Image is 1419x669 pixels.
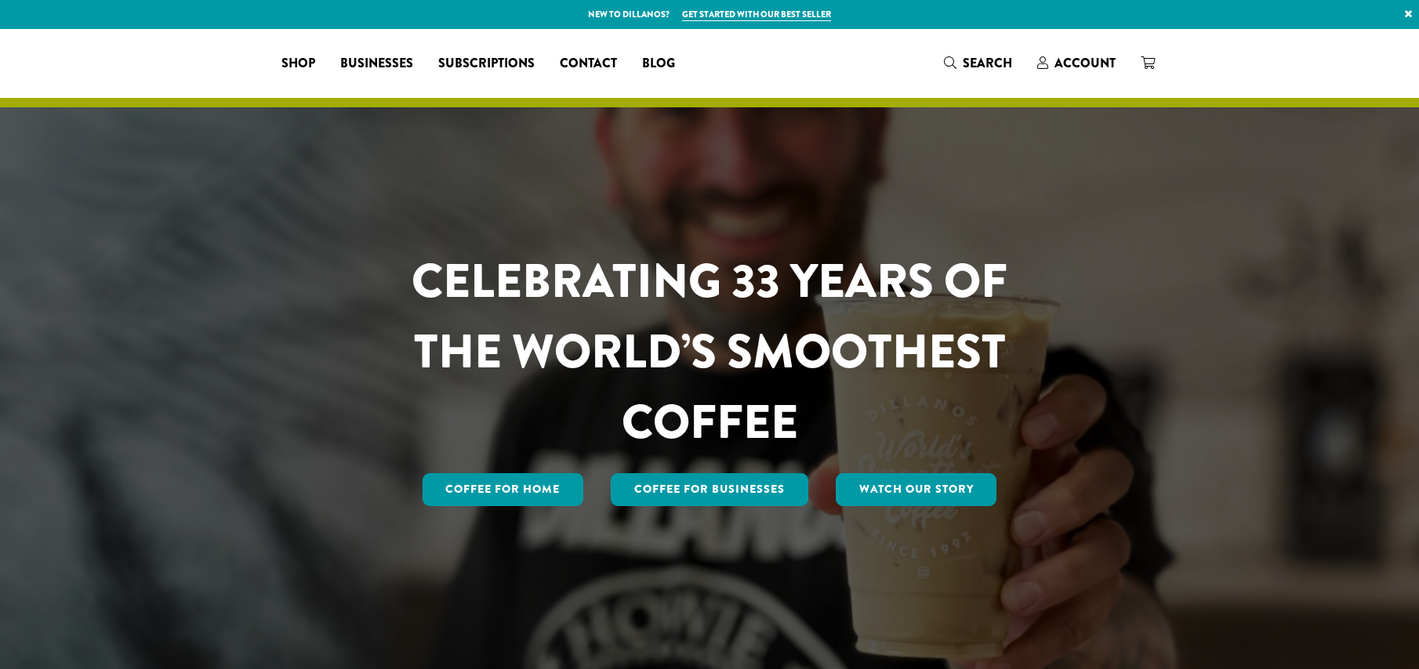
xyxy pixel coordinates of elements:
span: Businesses [340,54,413,74]
span: Shop [281,54,315,74]
a: Search [931,50,1025,76]
h1: CELEBRATING 33 YEARS OF THE WORLD’S SMOOTHEST COFFEE [365,246,1054,457]
span: Account [1054,54,1116,72]
span: Search [963,54,1012,72]
a: Coffee for Home [423,473,584,506]
a: Get started with our best seller [682,8,831,21]
span: Blog [642,54,675,74]
a: Watch Our Story [836,473,997,506]
a: Coffee For Businesses [611,473,808,506]
span: Subscriptions [438,54,535,74]
span: Contact [560,54,617,74]
a: Shop [269,51,328,76]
